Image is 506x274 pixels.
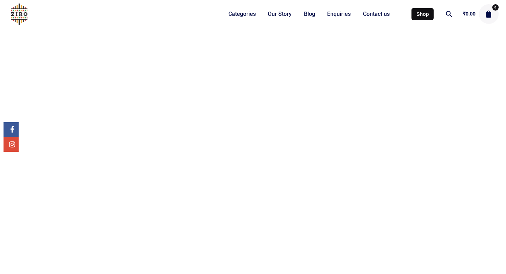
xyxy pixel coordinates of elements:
[411,8,434,20] a: Shop
[462,11,466,17] span: ₹
[7,1,31,27] a: ZIRO
[7,4,31,25] img: ZIRO
[298,6,322,22] a: Blog
[268,11,292,18] span: Our Story
[357,6,396,22] a: Contact us
[492,4,499,11] span: 0
[363,11,390,18] span: Contact us
[228,11,256,18] span: Categories
[304,11,315,18] span: Blog
[479,4,499,24] button: cart
[327,11,351,18] span: Enquiries
[222,6,262,22] a: Categories
[462,11,475,17] bdi: 0.00
[321,6,357,22] a: Enquiries
[262,6,298,22] a: Our Story
[462,11,475,17] a: ₹0.00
